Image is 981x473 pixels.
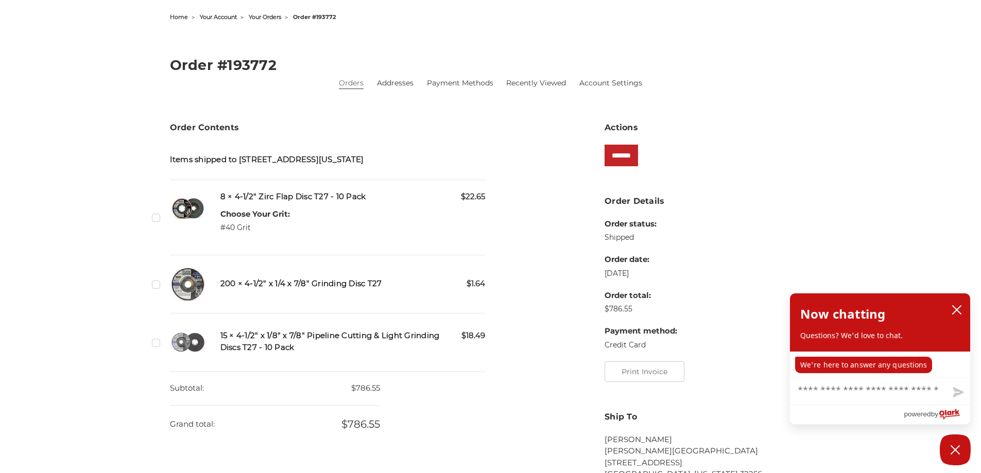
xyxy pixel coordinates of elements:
dt: Grand total: [170,408,215,441]
p: We're here to answer any questions [795,357,932,373]
dt: Order status: [605,218,677,230]
dd: $786.55 [605,304,677,314]
button: Send message [944,381,970,405]
a: your account [200,13,237,21]
span: powered [904,408,931,421]
div: chat [790,352,970,377]
p: Questions? We'd love to chat. [800,330,960,341]
span: $1.64 [467,278,485,290]
a: Account Settings [579,78,642,89]
dt: Payment method: [605,325,677,337]
dd: $786.55 [170,406,380,443]
div: olark chatbox [789,293,971,425]
a: Orders [339,78,364,89]
dt: Order date: [605,254,677,266]
button: close chatbox [949,302,965,318]
dd: Credit Card [605,340,677,351]
dd: $786.55 [170,372,380,406]
dd: Shipped [605,232,677,243]
a: Addresses [377,78,414,89]
a: Payment Methods [427,78,493,89]
button: Print Invoice [605,361,684,382]
img: 4-1/2" Zirc Flap Disc T27 - 10 Pack [170,191,206,227]
h2: Now chatting [800,304,885,324]
li: [PERSON_NAME] [605,434,811,446]
h3: Actions [605,121,811,134]
h3: Order Contents [170,121,486,134]
dt: Subtotal: [170,372,204,405]
dd: [DATE] [605,268,677,279]
button: Close Chatbox [940,434,971,465]
h5: Items shipped to [STREET_ADDRESS][US_STATE] [170,154,486,166]
dd: #40 Grit [220,222,290,233]
span: order #193772 [293,13,336,21]
h5: 8 × 4-1/2" Zirc Flap Disc T27 - 10 Pack [220,191,486,203]
h5: 15 × 4-1/2" x 1/8" x 7/8" Pipeline Cutting & Light Grinding Discs T27 - 10 Pack [220,330,486,353]
span: by [931,408,938,421]
span: $18.49 [461,330,485,342]
dt: Order total: [605,290,677,302]
img: View of Black Hawk's 4 1/2 inch T27 pipeline disc, showing both front and back of the grinding wh... [170,324,206,360]
h2: Order #193772 [170,58,812,72]
img: BHA grinding wheels for 4.5 inch angle grinder [170,266,206,302]
h3: Ship To [605,411,811,423]
h5: 200 × 4-1/2" x 1/4 x 7/8" Grinding Disc T27 [220,278,486,290]
li: [PERSON_NAME][GEOGRAPHIC_DATA] [605,445,811,457]
a: your orders [249,13,281,21]
span: $22.65 [461,191,485,203]
h3: Order Details [605,195,811,207]
a: Recently Viewed [506,78,566,89]
a: home [170,13,188,21]
dt: Choose Your Grit: [220,208,290,220]
a: Powered by Olark [904,405,970,424]
li: [STREET_ADDRESS] [605,457,811,469]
